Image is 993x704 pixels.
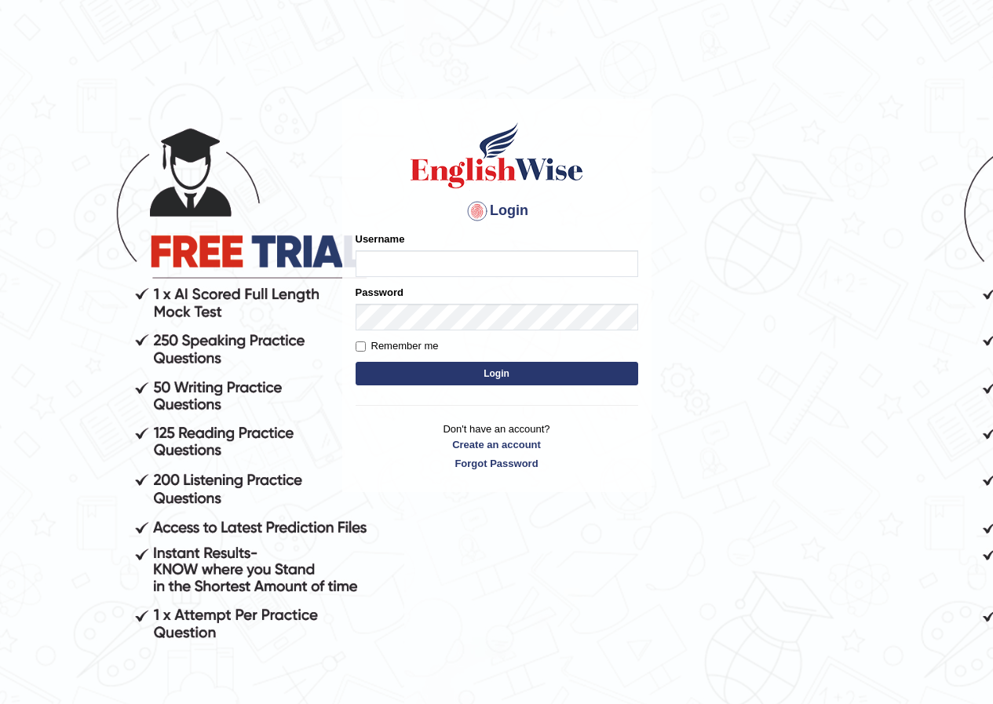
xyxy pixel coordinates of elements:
[356,421,638,470] p: Don't have an account?
[407,120,586,191] img: Logo of English Wise sign in for intelligent practice with AI
[356,362,638,385] button: Login
[356,285,403,300] label: Password
[356,199,638,224] h4: Login
[356,338,439,354] label: Remember me
[356,437,638,452] a: Create an account
[356,232,405,246] label: Username
[356,341,366,352] input: Remember me
[356,456,638,471] a: Forgot Password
